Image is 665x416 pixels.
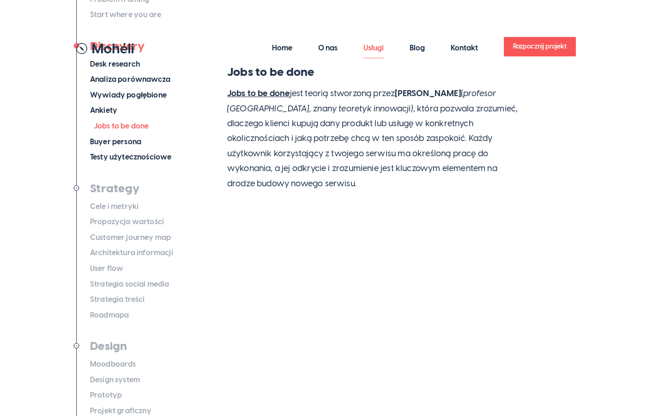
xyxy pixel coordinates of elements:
a: O nas [318,38,338,59]
nav: Main navigation [134,28,589,69]
p: jest teorią stworzoną przez ( , która pozwala zrozumieć, dlaczego klienci kupują dany produkt lub... [227,86,522,191]
a: Usługi [363,38,384,59]
span: Cele i metryki [90,201,139,212]
strong: [PERSON_NAME] [395,88,460,98]
span: Prototyp [90,390,122,401]
a: Design [90,339,127,353]
span: Wywiady pogłębione [90,90,167,101]
span: Design system [90,374,140,385]
span: User flow [90,263,123,274]
span: Jobs to be done [94,121,149,132]
span: Ankiety [90,105,117,116]
span: Customer journey map [90,232,171,243]
span: Propozycja wartości [90,216,164,227]
a: Rozpocznij projekt [504,37,576,56]
a: Jobs to be done [227,88,290,98]
span: Moodboards [90,359,136,370]
span: Roadmapa [90,310,129,321]
span: Architektura informacji [90,247,173,258]
a: Home [272,38,292,59]
span: Buyer persona [90,136,141,147]
a: Blog [410,38,425,59]
span: Testy użytecznościowe [90,152,171,163]
a: Strategy [90,181,139,195]
a: Kontakt [451,38,478,59]
span: Strategia social media [90,279,169,290]
span: Strategia treści [90,294,145,305]
span: Analiza porównawcza [90,74,170,85]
